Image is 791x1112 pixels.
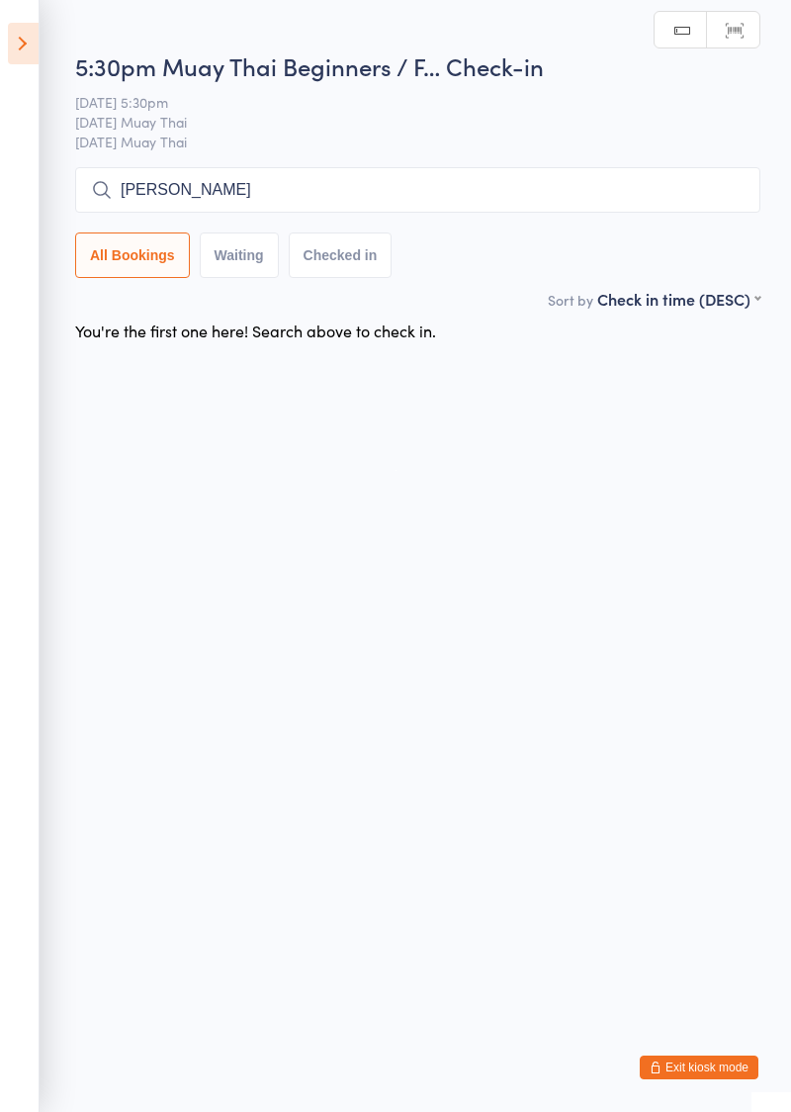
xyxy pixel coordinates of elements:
[75,92,730,112] span: [DATE] 5:30pm
[75,320,436,341] div: You're the first one here! Search above to check in.
[75,167,760,213] input: Search
[75,232,190,278] button: All Bookings
[75,49,760,82] h2: 5:30pm Muay Thai Beginners / F… Check-in
[75,132,760,151] span: [DATE] Muay Thai
[597,288,760,310] div: Check in time (DESC)
[75,112,730,132] span: [DATE] Muay Thai
[548,290,593,310] label: Sort by
[200,232,279,278] button: Waiting
[289,232,393,278] button: Checked in
[640,1056,758,1079] button: Exit kiosk mode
